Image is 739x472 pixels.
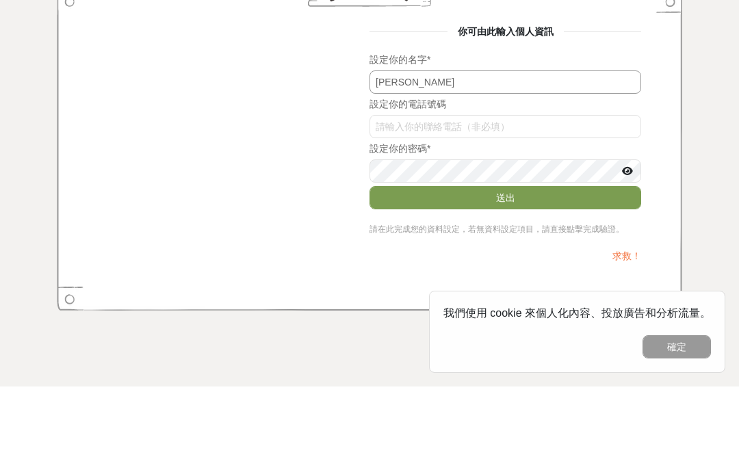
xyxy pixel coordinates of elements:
span: 我們使用 cookie 來個人化內容、投放廣告和分析流量。 [443,393,711,404]
button: 送出 [369,272,641,295]
a: 求救！ [612,336,641,347]
input: 請輸入你的聯絡電話（非必填） [369,200,641,224]
div: 設定你的密碼 * [369,227,641,241]
span: 請在此完成您的資料設定，若無資料設定項目，請直接點擊完成驗證。 [369,310,624,319]
button: 確定 [643,421,711,444]
div: 設定你的電話號碼 [369,183,641,197]
input: 請輸入你的獵人名字 [369,156,641,179]
div: 設定你的名字 * [369,138,641,153]
span: 你可由此輸入個人資訊 [448,112,564,122]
